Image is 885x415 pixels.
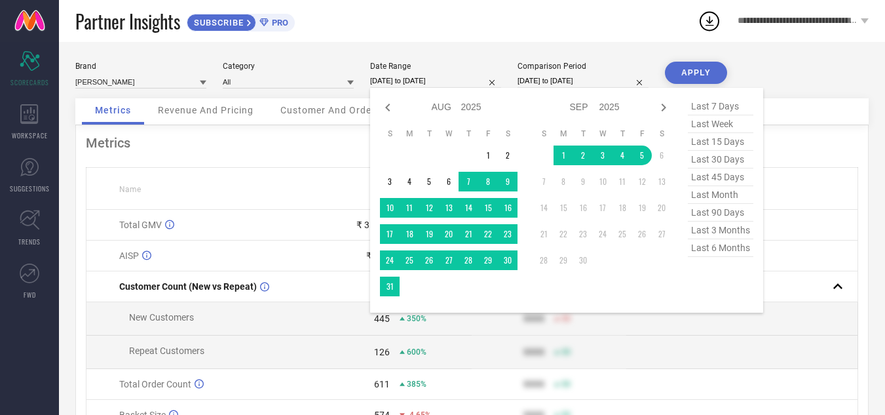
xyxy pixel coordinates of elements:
[688,222,753,239] span: last 3 months
[187,10,295,31] a: SUBSCRIBEPRO
[561,380,571,389] span: 50
[119,220,162,230] span: Total GMV
[24,290,36,300] span: FWD
[554,128,573,139] th: Monday
[370,74,501,88] input: Select date range
[374,313,390,324] div: 445
[400,128,419,139] th: Monday
[688,204,753,222] span: last 90 days
[459,224,478,244] td: Thu Aug 21 2025
[380,224,400,244] td: Sun Aug 17 2025
[498,172,518,191] td: Sat Aug 09 2025
[561,314,571,323] span: 50
[407,314,426,323] span: 350%
[665,62,727,84] button: APPLY
[632,146,652,165] td: Fri Sep 05 2025
[573,198,593,218] td: Tue Sep 16 2025
[12,130,48,140] span: WORKSPACE
[498,128,518,139] th: Saturday
[573,224,593,244] td: Tue Sep 23 2025
[688,151,753,168] span: last 30 days
[698,9,721,33] div: Open download list
[534,172,554,191] td: Sun Sep 07 2025
[119,281,257,292] span: Customer Count (New vs Repeat)
[478,250,498,270] td: Fri Aug 29 2025
[554,146,573,165] td: Mon Sep 01 2025
[523,379,544,389] div: 9999
[652,146,671,165] td: Sat Sep 06 2025
[187,18,247,28] span: SUBSCRIBE
[573,250,593,270] td: Tue Sep 30 2025
[439,172,459,191] td: Wed Aug 06 2025
[370,62,501,71] div: Date Range
[523,347,544,357] div: 9999
[573,146,593,165] td: Tue Sep 02 2025
[554,224,573,244] td: Mon Sep 22 2025
[366,250,390,261] div: ₹ 504
[688,168,753,186] span: last 45 days
[632,128,652,139] th: Friday
[269,18,288,28] span: PRO
[593,128,612,139] th: Wednesday
[612,172,632,191] td: Thu Sep 11 2025
[400,224,419,244] td: Mon Aug 18 2025
[561,347,571,357] span: 50
[380,277,400,296] td: Sun Aug 31 2025
[129,346,204,356] span: Repeat Customers
[75,62,206,71] div: Brand
[419,224,439,244] td: Tue Aug 19 2025
[380,250,400,270] td: Sun Aug 24 2025
[119,379,191,389] span: Total Order Count
[380,172,400,191] td: Sun Aug 03 2025
[400,172,419,191] td: Mon Aug 04 2025
[439,128,459,139] th: Wednesday
[523,313,544,324] div: 9999
[407,347,426,357] span: 600%
[656,100,671,115] div: Next month
[459,172,478,191] td: Thu Aug 07 2025
[280,105,381,115] span: Customer And Orders
[10,184,50,193] span: SUGGESTIONS
[95,105,131,115] span: Metrics
[119,250,139,261] span: AISP
[400,250,419,270] td: Mon Aug 25 2025
[534,224,554,244] td: Sun Sep 21 2025
[18,237,41,247] span: TRENDS
[459,128,478,139] th: Thursday
[439,198,459,218] td: Wed Aug 13 2025
[374,347,390,357] div: 126
[688,115,753,133] span: last week
[534,198,554,218] td: Sun Sep 14 2025
[356,220,390,230] div: ₹ 3.51 L
[10,77,49,87] span: SCORECARDS
[478,172,498,191] td: Fri Aug 08 2025
[158,105,254,115] span: Revenue And Pricing
[534,128,554,139] th: Sunday
[688,133,753,151] span: last 15 days
[459,198,478,218] td: Thu Aug 14 2025
[593,224,612,244] td: Wed Sep 24 2025
[498,250,518,270] td: Sat Aug 30 2025
[652,224,671,244] td: Sat Sep 27 2025
[652,198,671,218] td: Sat Sep 20 2025
[632,198,652,218] td: Fri Sep 19 2025
[652,128,671,139] th: Saturday
[554,250,573,270] td: Mon Sep 29 2025
[407,380,426,389] span: 385%
[573,128,593,139] th: Tuesday
[223,62,354,71] div: Category
[534,250,554,270] td: Sun Sep 28 2025
[419,128,439,139] th: Tuesday
[86,135,858,151] div: Metrics
[419,172,439,191] td: Tue Aug 05 2025
[518,62,649,71] div: Comparison Period
[632,224,652,244] td: Fri Sep 26 2025
[478,128,498,139] th: Friday
[518,74,649,88] input: Select comparison period
[652,172,671,191] td: Sat Sep 13 2025
[612,224,632,244] td: Thu Sep 25 2025
[439,224,459,244] td: Wed Aug 20 2025
[380,198,400,218] td: Sun Aug 10 2025
[478,198,498,218] td: Fri Aug 15 2025
[374,379,390,389] div: 611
